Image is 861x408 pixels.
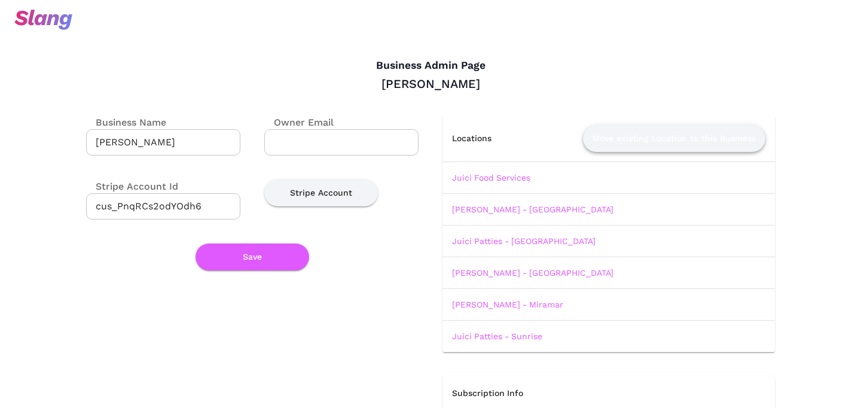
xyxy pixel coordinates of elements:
[452,300,563,309] a: [PERSON_NAME] - Miramar
[452,205,613,214] a: [PERSON_NAME] - [GEOGRAPHIC_DATA]
[264,179,378,206] button: Stripe Account
[452,331,542,341] a: Juici Patties - Sunrise
[452,173,530,182] a: Juici Food Services
[196,243,309,270] button: Save
[86,179,178,193] label: Stripe Account Id
[583,125,765,152] button: Move existing Location to this Business
[86,76,775,92] div: [PERSON_NAME]
[452,236,596,246] a: Juici Patties - [GEOGRAPHIC_DATA]
[452,268,613,278] a: [PERSON_NAME] - [GEOGRAPHIC_DATA]
[442,115,517,162] th: Locations
[14,10,72,30] img: svg+xml;base64,PHN2ZyB3aWR0aD0iOTciIGhlaWdodD0iMzQiIHZpZXdCb3g9IjAgMCA5NyAzNCIgZmlsbD0ibm9uZSIgeG...
[86,59,775,72] h4: Business Admin Page
[86,115,166,129] label: Business Name
[264,188,378,196] a: Stripe Account
[264,115,334,129] label: Owner Email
